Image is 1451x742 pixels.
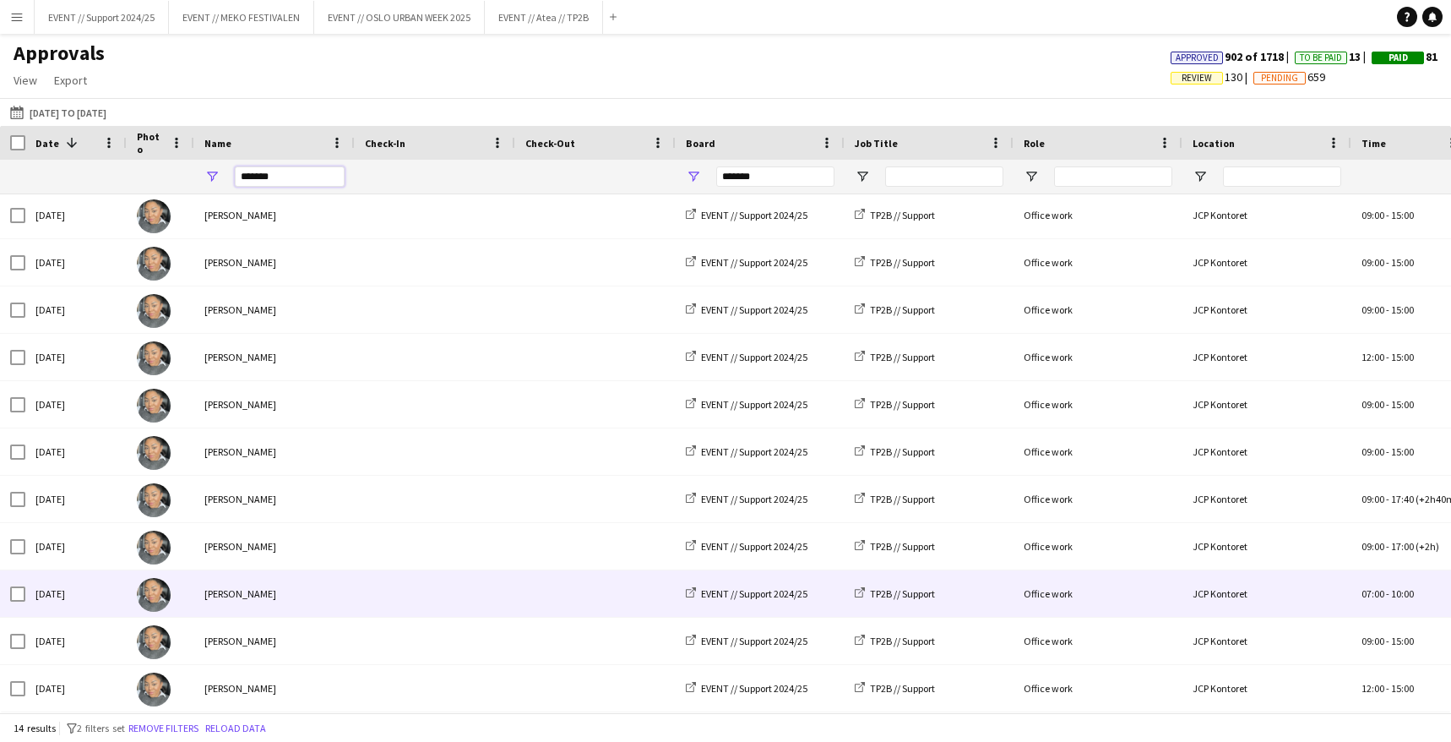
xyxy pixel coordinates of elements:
span: - [1386,635,1389,647]
div: Office work [1014,192,1182,238]
a: TP2B // Support [855,635,935,647]
span: - [1386,682,1389,695]
div: JCP Kontoret [1182,428,1351,475]
span: Pending [1261,73,1298,84]
button: Open Filter Menu [1024,169,1039,184]
div: [PERSON_NAME] [194,523,355,570]
span: 09:00 [1361,256,1384,269]
span: Approved [1176,52,1219,63]
span: Export [54,73,87,88]
div: Office work [1014,381,1182,428]
button: Remove filters [125,719,202,738]
span: 15:00 [1391,303,1414,316]
span: 17:40 [1391,493,1414,505]
a: TP2B // Support [855,303,935,316]
a: TP2B // Support [855,493,935,505]
button: EVENT // MEKO FESTIVALEN [169,1,314,34]
button: [DATE] to [DATE] [7,102,110,123]
img: Daniela Alejandra Eriksen Stenvadet [137,673,171,707]
a: TP2B // Support [855,256,935,269]
div: [DATE] [25,381,127,428]
span: 07:00 [1361,587,1384,600]
span: 15:00 [1391,209,1414,221]
a: EVENT // Support 2024/25 [686,493,807,505]
span: - [1386,493,1389,505]
span: EVENT // Support 2024/25 [701,635,807,647]
div: [DATE] [25,523,127,570]
span: 17:00 [1391,540,1414,553]
img: Daniela Alejandra Eriksen Stenvadet [137,436,171,470]
input: Job Title Filter Input [885,166,1003,187]
div: [PERSON_NAME] [194,665,355,712]
a: EVENT // Support 2024/25 [686,398,807,411]
span: TP2B // Support [870,682,935,695]
span: TP2B // Support [870,540,935,553]
span: Board [686,137,715,150]
span: 15:00 [1391,351,1414,363]
span: Photo [137,130,164,155]
span: Check-In [365,137,405,150]
div: JCP Kontoret [1182,570,1351,617]
button: EVENT // Support 2024/25 [35,1,169,34]
span: Review [1182,73,1212,84]
span: 81 [1372,49,1437,64]
div: JCP Kontoret [1182,523,1351,570]
div: Office work [1014,286,1182,333]
span: - [1386,445,1389,458]
span: 09:00 [1361,493,1384,505]
button: Open Filter Menu [686,169,701,184]
span: 09:00 [1361,303,1384,316]
div: Office work [1014,239,1182,286]
img: Daniela Alejandra Eriksen Stenvadet [137,625,171,659]
span: 13 [1295,49,1372,64]
span: Job Title [855,137,898,150]
img: Daniela Alejandra Eriksen Stenvadet [137,341,171,375]
button: EVENT // Atea // TP2B [485,1,603,34]
span: EVENT // Support 2024/25 [701,493,807,505]
button: Reload data [202,719,269,738]
div: Office work [1014,428,1182,475]
a: EVENT // Support 2024/25 [686,635,807,647]
div: JCP Kontoret [1182,239,1351,286]
img: Daniela Alejandra Eriksen Stenvadet [137,199,171,233]
div: [DATE] [25,192,127,238]
button: EVENT // OSLO URBAN WEEK 2025 [314,1,485,34]
span: Time [1361,137,1386,150]
span: To Be Paid [1300,52,1342,63]
span: - [1386,351,1389,363]
div: [PERSON_NAME] [194,239,355,286]
span: EVENT // Support 2024/25 [701,351,807,363]
div: [PERSON_NAME] [194,192,355,238]
div: Office work [1014,570,1182,617]
button: Open Filter Menu [855,169,870,184]
span: 902 of 1718 [1171,49,1295,64]
img: Daniela Alejandra Eriksen Stenvadet [137,247,171,281]
div: [DATE] [25,618,127,664]
span: EVENT // Support 2024/25 [701,398,807,411]
span: Check-Out [525,137,575,150]
span: - [1386,256,1389,269]
span: EVENT // Support 2024/25 [701,209,807,221]
span: TP2B // Support [870,445,935,458]
a: View [7,69,44,91]
span: TP2B // Support [870,256,935,269]
span: EVENT // Support 2024/25 [701,445,807,458]
span: 15:00 [1391,635,1414,647]
a: EVENT // Support 2024/25 [686,587,807,600]
span: 10:00 [1391,587,1414,600]
span: 2 filters set [77,722,125,734]
div: JCP Kontoret [1182,192,1351,238]
a: TP2B // Support [855,445,935,458]
span: Paid [1389,52,1408,63]
span: 15:00 [1391,445,1414,458]
div: [DATE] [25,570,127,617]
span: EVENT // Support 2024/25 [701,587,807,600]
span: 12:00 [1361,682,1384,695]
span: 130 [1171,69,1253,85]
div: Office work [1014,618,1182,664]
span: EVENT // Support 2024/25 [701,540,807,553]
a: TP2B // Support [855,682,935,695]
div: Office work [1014,523,1182,570]
div: [DATE] [25,334,127,380]
a: EVENT // Support 2024/25 [686,540,807,553]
